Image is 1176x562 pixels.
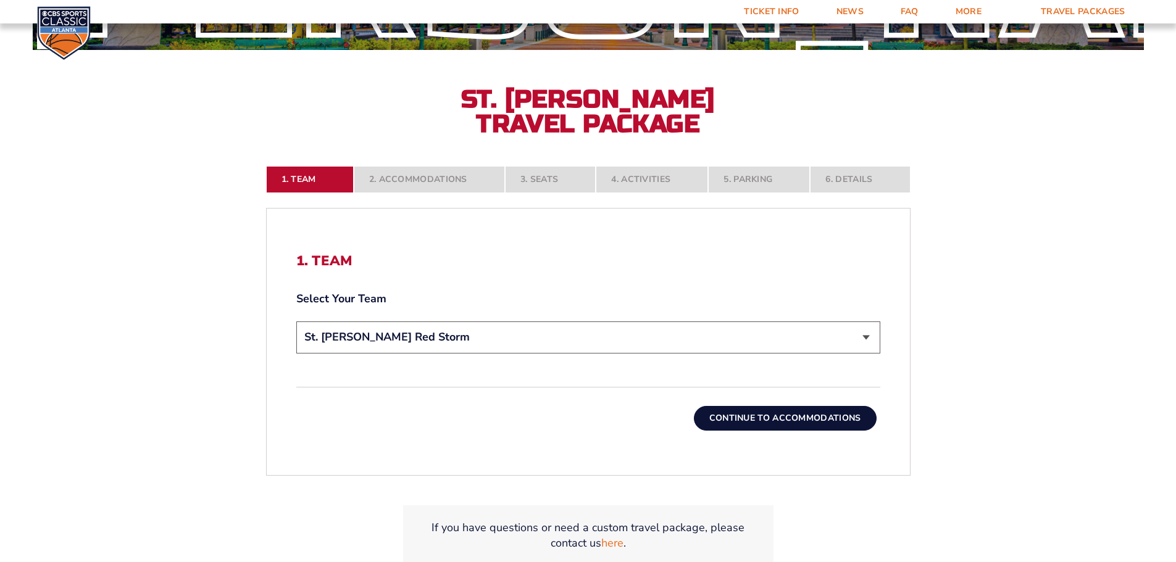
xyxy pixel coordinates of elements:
h2: 1. Team [296,253,880,269]
button: Continue To Accommodations [694,406,877,431]
p: If you have questions or need a custom travel package, please contact us . [418,520,759,551]
a: here [601,535,623,551]
h2: St. [PERSON_NAME] Travel Package [452,87,724,136]
img: CBS Sports Classic [37,6,91,60]
label: Select Your Team [296,291,880,307]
